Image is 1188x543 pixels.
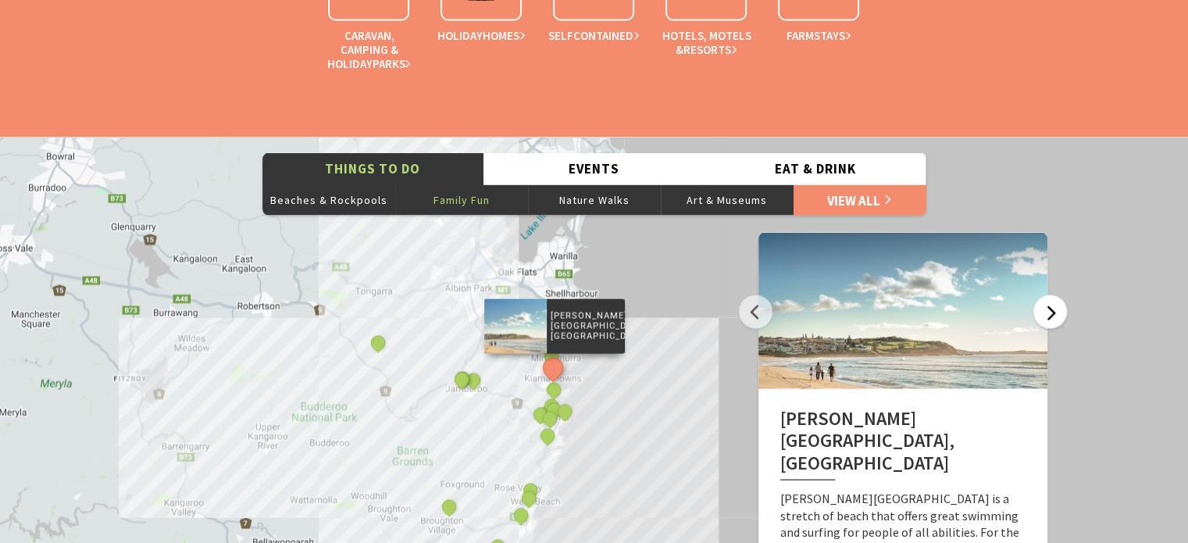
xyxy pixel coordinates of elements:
[437,29,526,43] span: Holiday
[439,497,459,517] button: See detail about Granties Maze and Fun Park
[518,488,538,509] button: See detail about Werri Beach and Point, Gerringong
[780,408,1026,480] h2: [PERSON_NAME][GEOGRAPHIC_DATA], [GEOGRAPHIC_DATA]
[1033,295,1067,329] button: Next
[739,295,772,329] button: Previous
[528,184,661,216] button: Nature Walks
[538,353,567,382] button: See detail about Jones Beach, Kiama Downs
[372,57,411,71] span: Parks
[483,153,705,185] button: Events
[510,505,530,525] button: See detail about Bead Shack
[661,184,794,216] button: Art & Museums
[483,29,526,43] span: Homes
[794,184,926,216] a: View All
[658,29,755,57] span: Hotels, Motels &
[555,401,575,421] button: See detail about Kiama Blowhole
[546,309,624,345] p: [PERSON_NAME][GEOGRAPHIC_DATA], [GEOGRAPHIC_DATA]
[537,426,557,446] button: See detail about Easts Beach, Kiama
[543,380,563,400] button: See detail about Bombo Beach, Bombo
[262,184,395,216] button: Beaches & Rockpools
[320,29,418,71] span: Caravan, Camping & Holiday
[548,29,640,43] span: Self
[262,153,483,185] button: Things To Do
[539,409,559,429] button: See detail about Surf Beach, Kiama
[787,29,851,43] span: Farmstays
[367,332,387,352] button: See detail about Illawarra Fly Treetop Adventures
[451,370,472,390] button: See detail about Jamberoo Golf Club
[683,43,737,57] span: Resorts
[573,29,640,43] span: Contained
[395,184,528,216] button: Family Fun
[705,153,926,185] button: Eat & Drink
